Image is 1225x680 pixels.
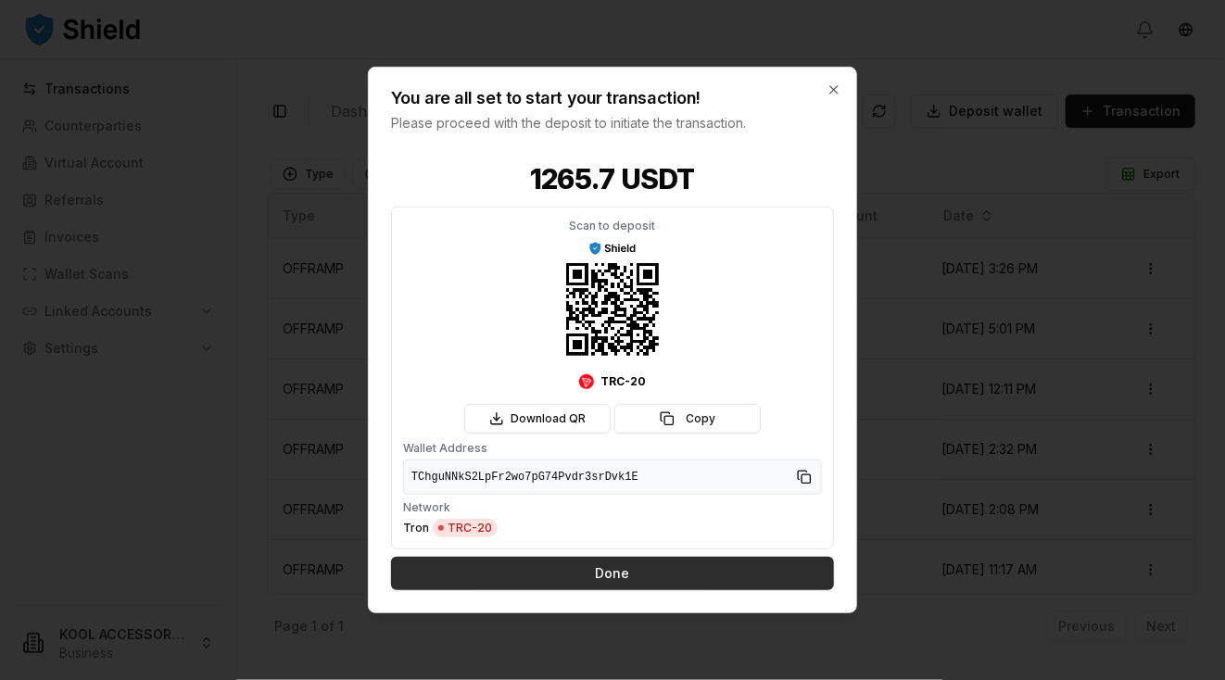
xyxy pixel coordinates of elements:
span: TChguNNkS2LpFr2wo7pG74Pvdr3srDvk1E [411,471,791,485]
h2: You are all set to start your transaction! [391,90,834,107]
h1: 1265.7 USDT [391,162,834,195]
img: ShieldPay Logo [588,241,637,256]
p: Please proceed with the deposit to initiate the transaction. [391,114,834,132]
img: Tron Logo [579,374,594,389]
button: Done [391,557,834,590]
p: Network [403,500,822,515]
span: TRC-20 [601,374,647,389]
span: TRC-20 [433,519,498,537]
button: Copy [614,404,761,434]
p: Wallet Address [403,441,822,456]
p: Scan to deposit [570,219,656,233]
span: Tron [403,521,429,535]
button: Download QR [464,404,611,434]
